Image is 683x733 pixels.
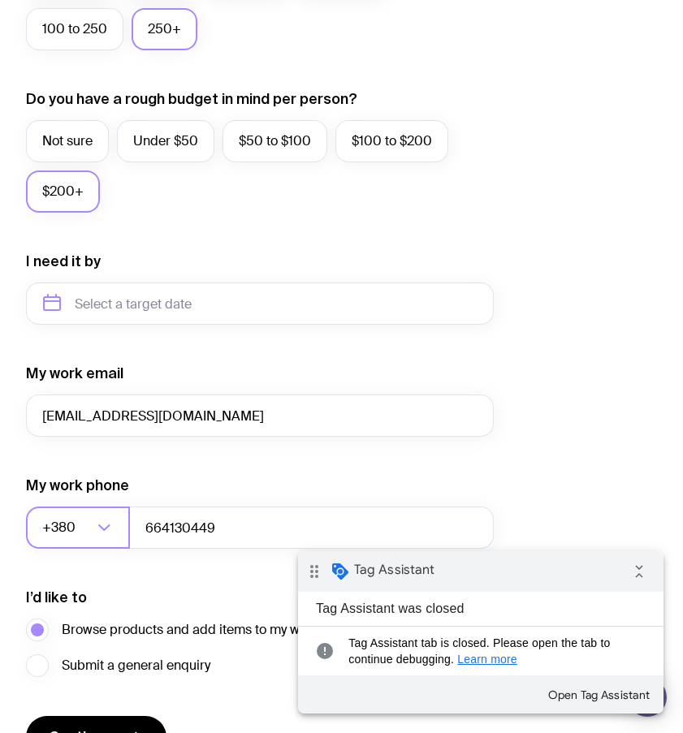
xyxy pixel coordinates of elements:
label: $200+ [26,170,100,213]
input: Select a target date [26,282,494,325]
div: Search for option [26,507,130,549]
input: 0400123456 [129,507,494,549]
input: Search for option [79,507,93,549]
label: Do you have a rough budget in mind per person? [26,89,357,109]
label: My work email [26,364,123,383]
label: 250+ [132,8,197,50]
label: I need it by [26,252,101,271]
label: Not sure [26,120,109,162]
input: you@email.com [26,395,494,437]
label: My work phone [26,476,129,495]
span: Submit a general enquiry [62,656,210,675]
label: $50 to $100 [223,120,327,162]
label: Under $50 [117,120,214,162]
label: $100 to $200 [335,120,448,162]
span: Browse products and add items to my wishlist [62,620,334,640]
label: 100 to 250 [26,8,123,50]
a: Learn more [159,101,219,114]
label: I’d like to [26,588,87,607]
i: error [13,84,40,116]
span: Tag Assistant tab is closed. Please open the tab to continue debugging. [50,84,339,116]
i: Collapse debug badge [325,4,357,37]
span: +380 [42,507,79,549]
button: Open Tag Assistant [243,129,360,158]
span: Tag Assistant [56,11,136,27]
